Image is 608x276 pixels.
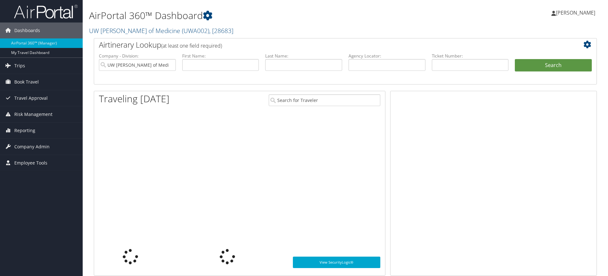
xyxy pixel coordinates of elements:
[14,123,35,138] span: Reporting
[551,3,602,22] a: [PERSON_NAME]
[99,92,169,105] h1: Traveling [DATE]
[14,155,47,171] span: Employee Tools
[89,9,431,22] h1: AirPortal 360™ Dashboard
[269,94,380,106] input: Search for Traveler
[14,139,50,155] span: Company Admin
[14,90,48,106] span: Travel Approval
[99,53,176,59] label: Company - Division:
[182,53,259,59] label: First Name:
[349,53,425,59] label: Agency Locator:
[293,257,380,268] a: View SecurityLogic®
[161,42,222,49] span: (at least one field required)
[432,53,509,59] label: Ticket Number:
[182,26,209,35] span: ( UWA002 )
[14,4,78,19] img: airportal-logo.png
[556,9,595,16] span: [PERSON_NAME]
[14,23,40,38] span: Dashboards
[265,53,342,59] label: Last Name:
[14,106,52,122] span: Risk Management
[14,74,39,90] span: Book Travel
[99,39,550,50] h2: Airtinerary Lookup
[209,26,233,35] span: , [ 28683 ]
[14,58,25,74] span: Trips
[515,59,592,72] button: Search
[89,26,233,35] a: UW [PERSON_NAME] of Medicine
